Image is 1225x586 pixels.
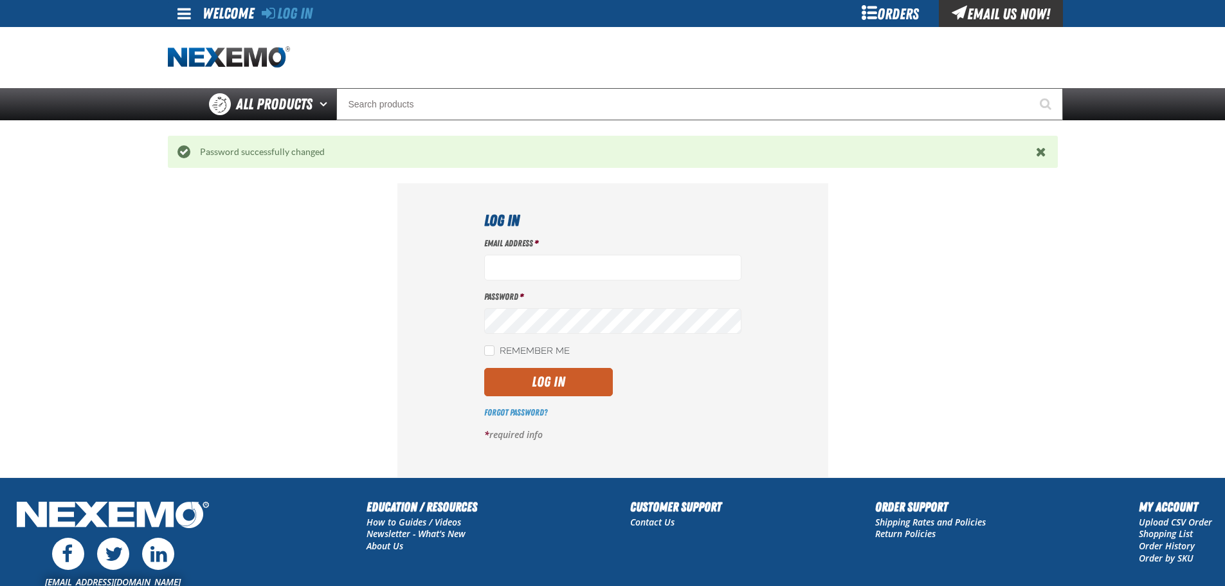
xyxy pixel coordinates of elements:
[484,407,547,417] a: Forgot Password?
[13,497,213,535] img: Nexemo Logo
[484,345,495,356] input: Remember Me
[336,88,1063,120] input: Search
[168,46,290,69] img: Nexemo logo
[262,5,313,23] a: Log In
[630,497,721,517] h2: Customer Support
[1139,527,1193,540] a: Shopping List
[630,516,675,528] a: Contact Us
[236,93,313,116] span: All Products
[484,291,741,303] label: Password
[1139,516,1212,528] a: Upload CSV Order
[1139,497,1212,517] h2: My Account
[484,209,741,232] h1: Log In
[1031,88,1063,120] button: Start Searching
[875,527,936,540] a: Return Policies
[190,146,1036,158] div: Password successfully changed
[168,46,290,69] a: Home
[1139,552,1193,564] a: Order by SKU
[367,516,461,528] a: How to Guides / Videos
[875,497,986,517] h2: Order Support
[484,237,741,250] label: Email Address
[484,429,741,441] p: required info
[367,540,403,552] a: About Us
[875,516,986,528] a: Shipping Rates and Policies
[1139,540,1195,552] a: Order History
[315,88,336,120] button: Open All Products pages
[367,527,466,540] a: Newsletter - What's New
[1033,142,1051,161] button: Close the Notification
[484,368,613,396] button: Log In
[484,345,570,358] label: Remember Me
[367,497,477,517] h2: Education / Resources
